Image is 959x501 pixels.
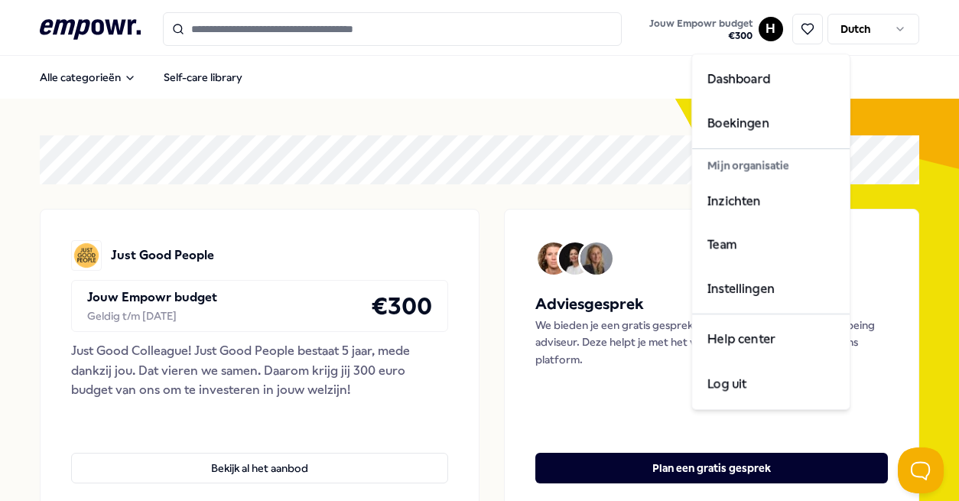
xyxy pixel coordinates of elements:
a: Dashboard [695,57,847,102]
div: Mijn organisatie [695,152,847,178]
a: Instellingen [695,267,847,311]
div: H [691,54,850,410]
a: Help center [695,317,847,362]
a: Team [695,223,847,267]
a: Inzichten [695,179,847,223]
div: Log uit [695,362,847,406]
a: Boekingen [695,102,847,146]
